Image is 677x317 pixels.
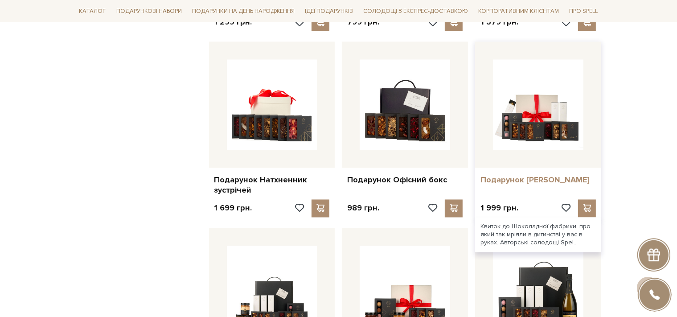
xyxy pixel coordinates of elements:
[76,4,110,18] span: Каталог
[360,4,472,19] a: Солодощі з експрес-доставкою
[214,203,252,214] p: 1 699 грн.
[113,4,185,18] span: Подарункові набори
[475,218,601,253] div: Квиток до Шоколадної фабрики, про який так мріяли в дитинстві у вас в руках. Авторські солодощі S...
[480,203,518,214] p: 1 999 грн.
[566,4,601,18] span: Про Spell
[189,4,298,18] span: Подарунки на День народження
[214,175,330,196] a: Подарунок Натхненник зустрічей
[347,203,379,214] p: 989 грн.
[301,4,357,18] span: Ідеї подарунків
[480,175,596,185] a: Подарунок [PERSON_NAME]
[475,4,562,19] a: Корпоративним клієнтам
[347,175,463,185] a: Подарунок Офісний бокс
